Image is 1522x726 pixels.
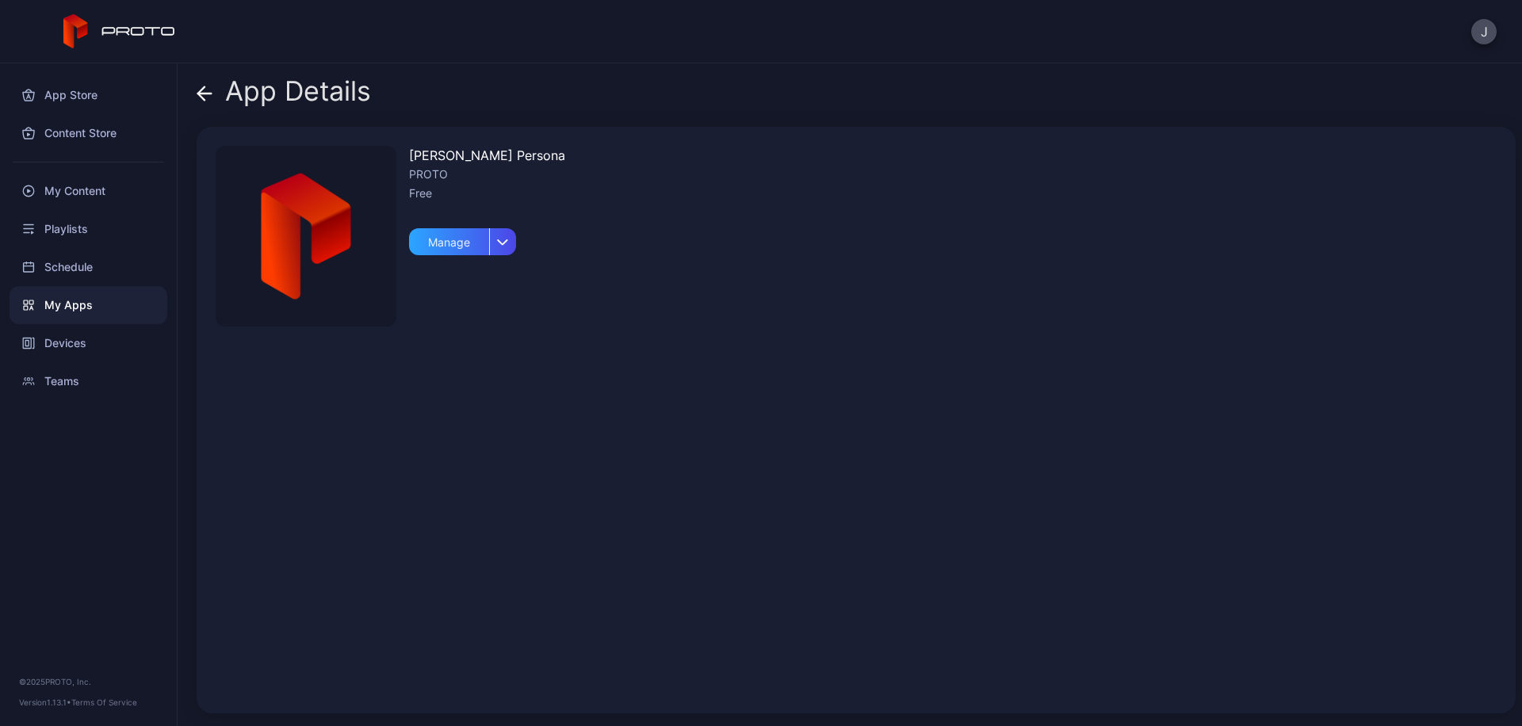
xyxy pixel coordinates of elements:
div: [PERSON_NAME] Persona [409,146,565,165]
button: J [1471,19,1497,44]
span: Version 1.13.1 • [19,697,71,707]
a: App Store [10,76,167,114]
div: Manage [409,228,489,255]
a: Terms Of Service [71,697,137,707]
div: © 2025 PROTO, Inc. [19,675,158,688]
div: PROTO [409,165,565,184]
a: Teams [10,362,167,400]
a: Schedule [10,248,167,286]
a: Devices [10,324,167,362]
button: Manage [409,222,516,255]
a: Content Store [10,114,167,152]
a: My Apps [10,286,167,324]
div: App Details [197,76,371,114]
div: Free [409,184,565,203]
a: My Content [10,172,167,210]
a: Playlists [10,210,167,248]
